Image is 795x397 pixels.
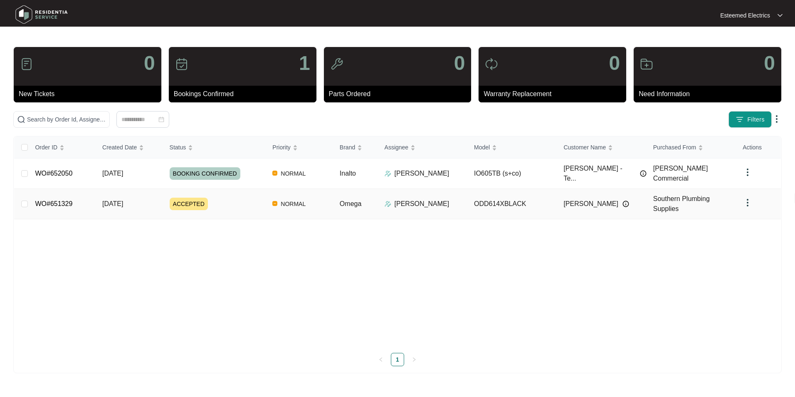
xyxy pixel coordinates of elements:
[170,198,208,210] span: ACCEPTED
[640,170,647,177] img: Info icon
[19,89,161,99] p: New Tickets
[467,159,557,189] td: IO605TB (s+co)
[340,200,361,207] span: Omega
[330,57,343,71] img: icon
[27,115,106,124] input: Search by Order Id, Assignee Name, Customer Name, Brand and Model
[340,143,355,152] span: Brand
[170,143,186,152] span: Status
[407,353,421,366] button: right
[385,201,391,207] img: Assigner Icon
[277,169,309,179] span: NORMAL
[272,171,277,176] img: Vercel Logo
[728,111,772,128] button: filter iconFilters
[563,164,635,184] span: [PERSON_NAME] - Te...
[778,13,783,17] img: dropdown arrow
[454,53,465,73] p: 0
[35,200,72,207] a: WO#651329
[484,89,626,99] p: Warranty Replacement
[144,53,155,73] p: 0
[747,115,765,124] span: Filters
[653,165,708,182] span: [PERSON_NAME] Commercial
[772,114,782,124] img: dropdown arrow
[467,136,557,159] th: Model
[102,143,137,152] span: Created Date
[35,170,72,177] a: WO#652050
[474,143,490,152] span: Model
[609,53,620,73] p: 0
[20,57,33,71] img: icon
[378,357,383,362] span: left
[467,189,557,219] td: ODD614XBLACK
[720,11,770,20] p: Esteemed Electrics
[96,136,163,159] th: Created Date
[639,89,781,99] p: Need Information
[647,136,736,159] th: Purchased From
[764,53,775,73] p: 0
[563,143,606,152] span: Customer Name
[17,115,25,124] img: search-icon
[395,169,449,179] p: [PERSON_NAME]
[485,57,498,71] img: icon
[163,136,266,159] th: Status
[102,200,123,207] span: [DATE]
[395,199,449,209] p: [PERSON_NAME]
[277,199,309,209] span: NORMAL
[102,170,123,177] span: [DATE]
[329,89,472,99] p: Parts Ordered
[412,357,417,362] span: right
[333,136,378,159] th: Brand
[378,136,467,159] th: Assignee
[391,353,404,366] a: 1
[743,198,753,208] img: dropdown arrow
[385,143,409,152] span: Assignee
[622,201,629,207] img: Info icon
[407,353,421,366] li: Next Page
[557,136,646,159] th: Customer Name
[174,89,316,99] p: Bookings Confirmed
[374,353,388,366] button: left
[374,353,388,366] li: Previous Page
[736,136,781,159] th: Actions
[563,199,618,209] span: [PERSON_NAME]
[175,57,188,71] img: icon
[736,115,744,124] img: filter icon
[272,143,291,152] span: Priority
[640,57,653,71] img: icon
[340,170,356,177] span: Inalto
[653,195,710,212] span: Southern Plumbing Supplies
[299,53,310,73] p: 1
[272,201,277,206] img: Vercel Logo
[653,143,696,152] span: Purchased From
[28,136,96,159] th: Order ID
[35,143,57,152] span: Order ID
[170,167,240,180] span: BOOKING CONFIRMED
[266,136,333,159] th: Priority
[12,2,71,27] img: residentia service logo
[743,167,753,177] img: dropdown arrow
[385,170,391,177] img: Assigner Icon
